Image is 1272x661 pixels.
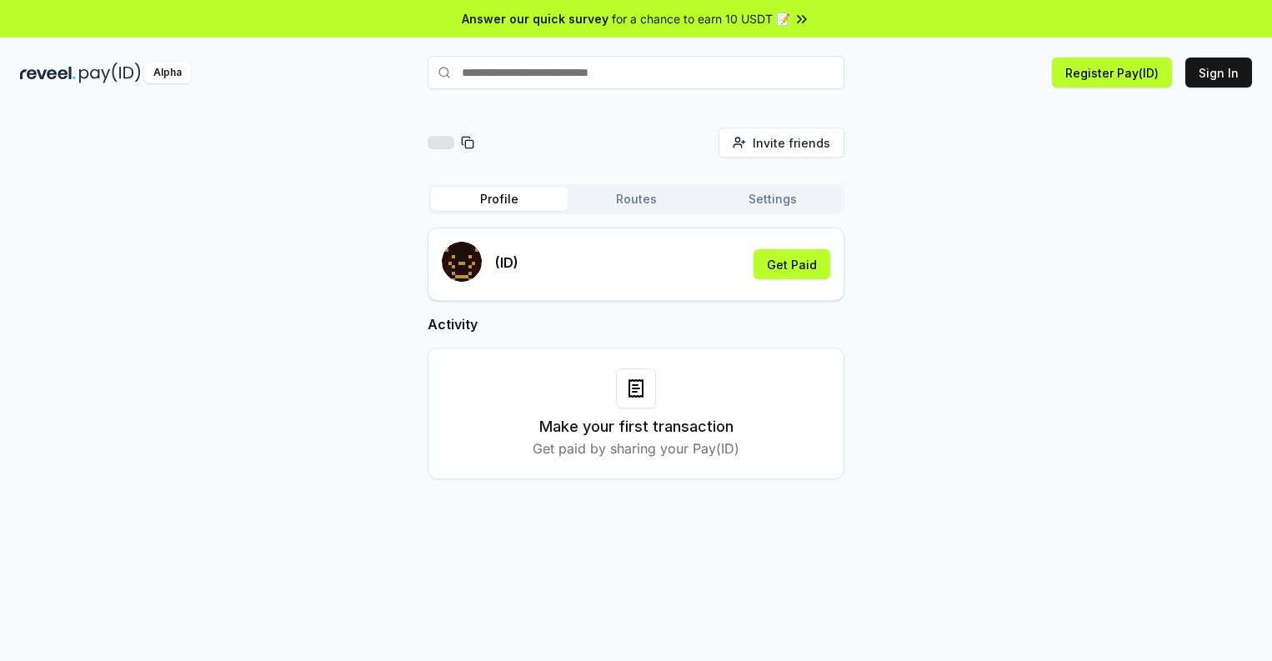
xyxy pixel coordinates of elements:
[428,314,844,334] h2: Activity
[704,188,841,211] button: Settings
[612,10,790,28] span: for a chance to earn 10 USDT 📝
[1052,58,1172,88] button: Register Pay(ID)
[1185,58,1252,88] button: Sign In
[431,188,568,211] button: Profile
[753,134,830,152] span: Invite friends
[79,63,141,83] img: pay_id
[20,63,76,83] img: reveel_dark
[719,128,844,158] button: Invite friends
[495,253,518,273] p: (ID)
[144,63,191,83] div: Alpha
[539,415,734,438] h3: Make your first transaction
[754,249,830,279] button: Get Paid
[533,438,739,458] p: Get paid by sharing your Pay(ID)
[568,188,704,211] button: Routes
[462,10,608,28] span: Answer our quick survey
